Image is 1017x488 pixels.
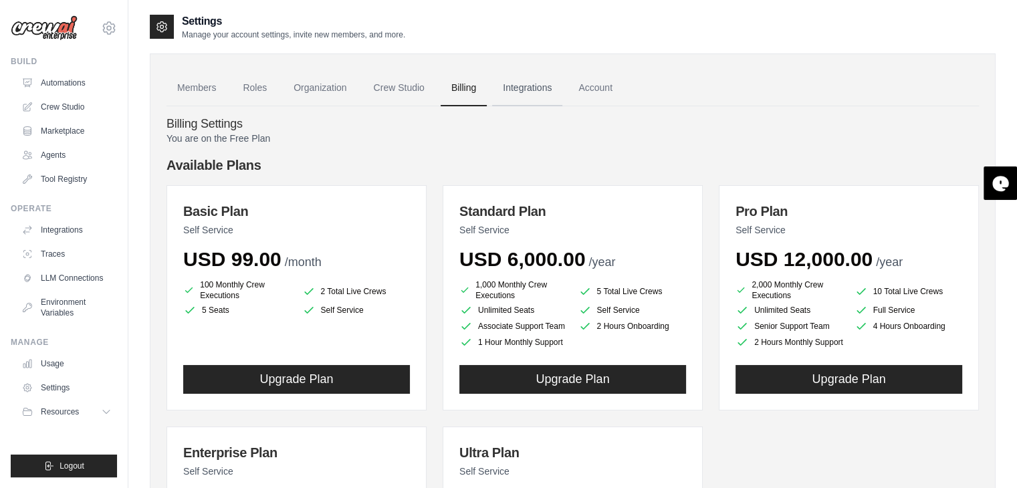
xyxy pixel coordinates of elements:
[16,243,117,265] a: Traces
[578,320,687,333] li: 2 Hours Onboarding
[736,279,844,301] li: 2,000 Monthly Crew Executions
[736,365,962,394] button: Upgrade Plan
[183,202,410,221] h3: Basic Plan
[11,337,117,348] div: Manage
[492,70,562,106] a: Integrations
[16,120,117,142] a: Marketplace
[16,96,117,118] a: Crew Studio
[876,255,903,269] span: /year
[16,267,117,289] a: LLM Connections
[16,291,117,324] a: Environment Variables
[302,303,411,317] li: Self Service
[736,248,873,270] span: USD 12,000.00
[183,465,410,478] p: Self Service
[183,279,292,301] li: 100 Monthly Crew Executions
[41,406,79,417] span: Resources
[459,443,686,462] h3: Ultra Plan
[459,202,686,221] h3: Standard Plan
[232,70,277,106] a: Roles
[441,70,487,106] a: Billing
[11,455,117,477] button: Logout
[459,223,686,237] p: Self Service
[459,336,568,349] li: 1 Hour Monthly Support
[736,336,844,349] li: 2 Hours Monthly Support
[459,303,568,317] li: Unlimited Seats
[855,282,963,301] li: 10 Total Live Crews
[736,223,962,237] p: Self Service
[11,15,78,41] img: Logo
[459,248,585,270] span: USD 6,000.00
[736,320,844,333] li: Senior Support Team
[16,219,117,241] a: Integrations
[166,156,979,174] h4: Available Plans
[16,377,117,398] a: Settings
[736,202,962,221] h3: Pro Plan
[459,279,568,301] li: 1,000 Monthly Crew Executions
[855,320,963,333] li: 4 Hours Onboarding
[363,70,435,106] a: Crew Studio
[16,353,117,374] a: Usage
[950,424,1017,488] iframe: Chat Widget
[182,13,405,29] h2: Settings
[459,465,686,478] p: Self Service
[166,132,979,145] p: You are on the Free Plan
[459,320,568,333] li: Associate Support Team
[183,223,410,237] p: Self Service
[60,461,84,471] span: Logout
[459,365,686,394] button: Upgrade Plan
[11,56,117,67] div: Build
[578,303,687,317] li: Self Service
[16,144,117,166] a: Agents
[285,255,322,269] span: /month
[283,70,357,106] a: Organization
[855,303,963,317] li: Full Service
[736,303,844,317] li: Unlimited Seats
[183,443,410,462] h3: Enterprise Plan
[588,255,615,269] span: /year
[302,282,411,301] li: 2 Total Live Crews
[11,203,117,214] div: Operate
[578,282,687,301] li: 5 Total Live Crews
[183,248,281,270] span: USD 99.00
[183,365,410,394] button: Upgrade Plan
[16,72,117,94] a: Automations
[16,168,117,190] a: Tool Registry
[166,70,227,106] a: Members
[182,29,405,40] p: Manage your account settings, invite new members, and more.
[166,117,979,132] h4: Billing Settings
[568,70,623,106] a: Account
[183,303,292,317] li: 5 Seats
[16,401,117,422] button: Resources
